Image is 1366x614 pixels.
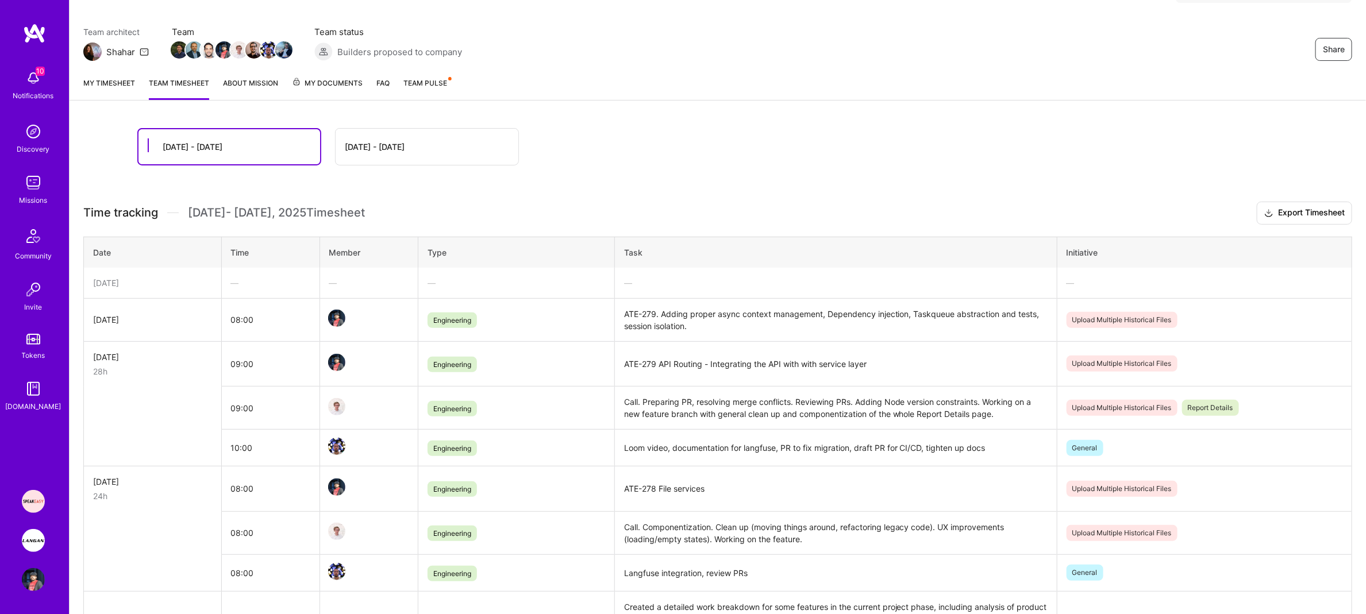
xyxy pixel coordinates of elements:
a: FAQ [376,77,390,100]
a: About Mission [223,77,278,100]
img: discovery [22,120,45,143]
a: Team Pulse [403,77,451,100]
a: Langan: AI-Copilot for Environmental Site Assessment [19,529,48,552]
td: ATE-279 API Routing - Integrating the API with with service layer [614,341,1057,387]
img: Team Member Avatar [245,41,263,59]
a: Team Member Avatar [261,40,276,60]
div: Shahar [106,46,135,58]
img: Speakeasy: Software Engineer to help Customers write custom functions [22,490,45,513]
img: Team Member Avatar [328,438,345,455]
div: Discovery [17,143,50,155]
span: Upload Multiple Historical Files [1067,400,1178,416]
div: [DATE] [93,351,212,363]
div: [DATE] [93,277,212,289]
img: Team Member Avatar [201,41,218,59]
img: bell [22,67,45,90]
img: Langan: AI-Copilot for Environmental Site Assessment [22,529,45,552]
span: Engineering [428,401,477,416]
div: [DATE] [93,314,212,326]
span: Team architect [83,26,149,38]
div: [DOMAIN_NAME] [6,400,61,412]
a: My Documents [292,77,363,100]
span: Engineering [428,566,477,581]
span: Share [1323,44,1345,55]
span: Upload Multiple Historical Files [1067,356,1178,372]
div: 28h [93,365,212,377]
img: Team Member Avatar [230,41,248,59]
td: 09:00 [221,387,320,430]
td: Loom video, documentation for langfuse, PR to fix migration, draft PR for CI/CD, tighten up docs [614,430,1057,466]
a: My timesheet [83,77,135,100]
th: Member [320,237,418,268]
div: [DATE] - [DATE] [345,141,405,153]
a: Team Member Avatar [329,353,344,372]
span: Engineering [428,357,477,372]
span: My Documents [292,77,363,90]
span: Engineering [428,312,477,328]
td: Langfuse integration, review PRs [614,554,1057,591]
span: Team Pulse [403,79,447,87]
span: Upload Multiple Historical Files [1067,481,1178,497]
div: Tokens [22,349,45,361]
td: 08:00 [221,466,320,512]
span: Builders proposed to company [337,46,462,58]
td: 08:00 [221,298,320,341]
span: Upload Multiple Historical Files [1067,525,1178,541]
div: 24h [93,490,212,502]
a: Team Member Avatar [187,40,202,60]
span: Team [172,26,291,38]
i: icon Download [1264,207,1273,219]
img: Team Member Avatar [328,398,345,415]
img: Team Member Avatar [328,523,345,540]
button: Export Timesheet [1257,202,1352,225]
td: Call. Preparing PR, resolving merge conflicts. Reviewing PRs. Adding Node version constraints. Wo... [614,387,1057,430]
span: Upload Multiple Historical Files [1067,312,1178,328]
div: — [428,277,605,289]
a: Team Member Avatar [232,40,247,60]
span: Time tracking [83,206,158,220]
th: Task [614,237,1057,268]
a: Team Member Avatar [247,40,261,60]
img: Team Member Avatar [328,563,345,580]
span: Engineering [428,526,477,541]
button: Share [1315,38,1352,61]
div: — [1067,277,1342,289]
div: Invite [25,301,43,313]
img: Team Architect [83,43,102,61]
td: Call. Componentization. Clean up (moving things around, refactoring legacy code). UX improvements... [614,511,1057,554]
a: Team Member Avatar [202,40,217,60]
div: Community [15,250,52,262]
td: 08:00 [221,554,320,591]
div: — [329,277,409,289]
span: [DATE] - [DATE] , 2025 Timesheet [188,206,365,220]
a: Team Member Avatar [329,397,344,416]
img: Team Member Avatar [186,41,203,59]
span: Engineering [428,441,477,456]
img: User Avatar [22,568,45,591]
i: icon Mail [140,47,149,56]
img: Team Member Avatar [216,41,233,59]
span: General [1067,440,1103,456]
td: ATE-278 File services [614,466,1057,512]
td: ATE-279. Adding proper async context management, Dependency injection, Taskqueue abstraction and ... [614,298,1057,341]
img: tokens [26,334,40,345]
span: General [1067,565,1103,581]
span: 10 [36,67,45,76]
img: Team Member Avatar [328,478,345,496]
div: [DATE] - [DATE] [163,141,222,153]
img: Team Member Avatar [171,41,188,59]
img: Builders proposed to company [314,43,333,61]
div: [DATE] [93,476,212,488]
a: Team Member Avatar [329,437,344,456]
img: Team Member Avatar [275,41,293,59]
span: Team status [314,26,462,38]
div: Notifications [13,90,54,102]
img: Team Member Avatar [328,354,345,371]
td: 10:00 [221,430,320,466]
img: teamwork [22,171,45,194]
a: Team Member Avatar [172,40,187,60]
a: Team timesheet [149,77,209,100]
a: Team Member Avatar [329,562,344,581]
img: Team Member Avatar [328,310,345,327]
th: Time [221,237,320,268]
